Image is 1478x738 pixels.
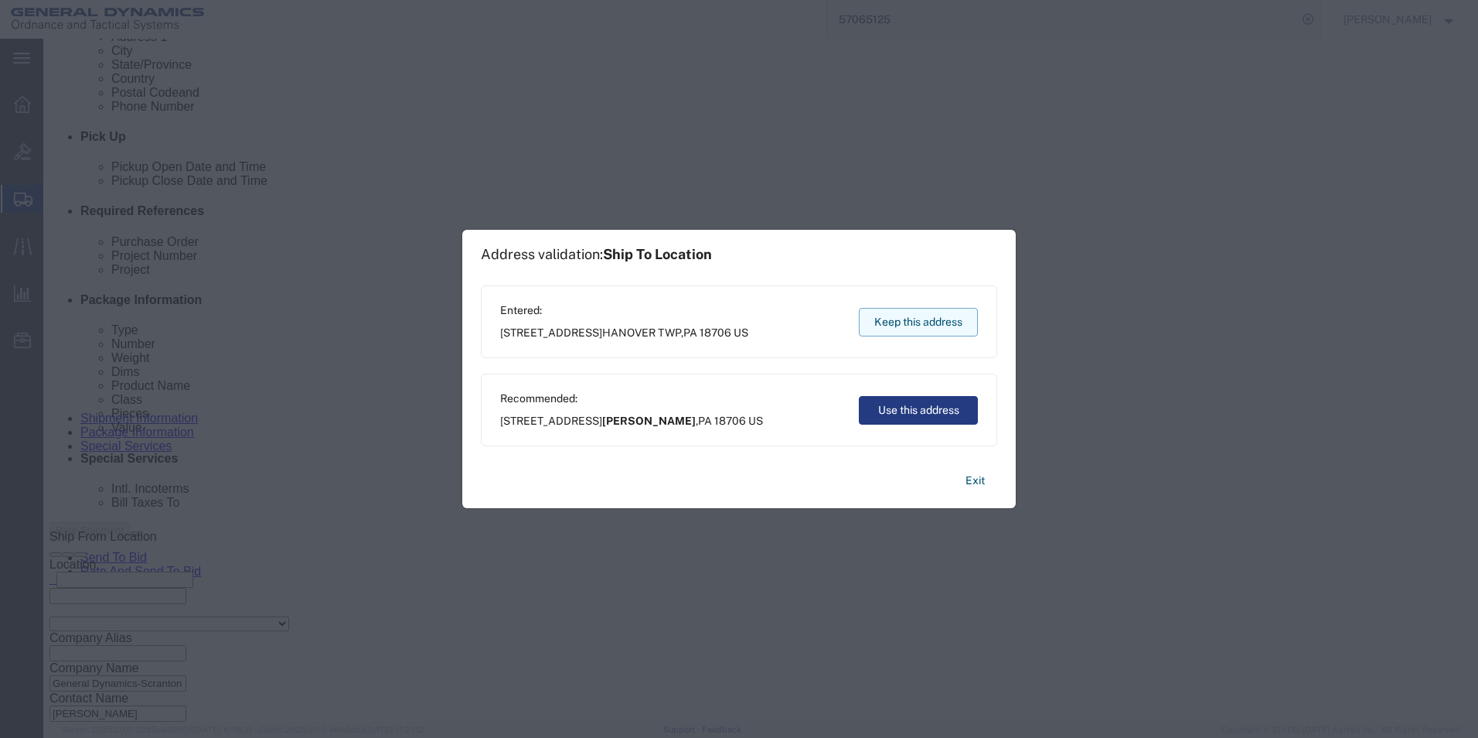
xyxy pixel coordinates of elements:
span: Ship To Location [603,246,712,262]
button: Exit [953,467,997,494]
span: PA [698,415,712,427]
h1: Address validation: [481,246,712,263]
span: 18706 [700,326,731,339]
span: PA [683,326,697,339]
span: 18706 [714,415,746,427]
span: Entered: [500,302,748,319]
span: [STREET_ADDRESS] , [500,325,748,341]
span: Recommended: [500,391,763,407]
button: Keep this address [859,308,978,337]
span: [PERSON_NAME] [602,415,696,427]
span: US [748,415,763,427]
button: Use this address [859,396,978,425]
span: HANOVER TWP [602,326,681,339]
span: [STREET_ADDRESS] , [500,413,763,429]
span: US [734,326,748,339]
